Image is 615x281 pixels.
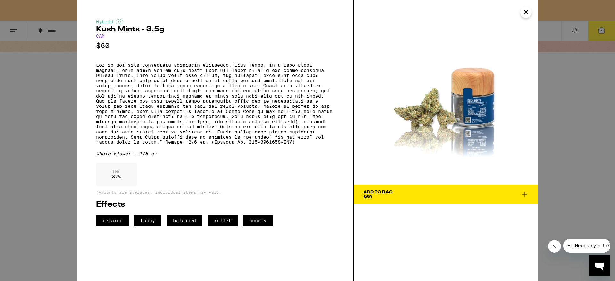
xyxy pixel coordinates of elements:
iframe: Close message [548,240,561,253]
button: Add To Bag$60 [354,185,538,204]
div: Whole Flower - 1/8 oz [96,151,334,156]
span: relaxed [96,215,129,226]
p: THC [112,169,121,174]
div: 32 % [96,163,137,186]
img: hybridColor.svg [116,19,123,24]
span: balanced [167,215,202,226]
div: Hybrid [96,19,334,24]
h2: Effects [96,201,334,209]
button: Close [520,6,532,18]
h2: Kush Mints - 3.5g [96,26,334,33]
p: *Amounts are averages, individual items may vary. [96,190,334,194]
iframe: Button to launch messaging window [589,255,610,276]
span: $60 [363,194,372,199]
p: $60 [96,42,334,50]
span: hungry [243,215,273,226]
p: Lor ip dol sita consectetu adipiscin elitseddo, Eius Tempo, in u Labo Etdol magnaali enim admin v... [96,63,334,145]
span: relief [208,215,238,226]
span: happy [134,215,161,226]
div: Add To Bag [363,190,393,194]
a: CAM [96,33,105,38]
iframe: Message from company [563,239,610,253]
